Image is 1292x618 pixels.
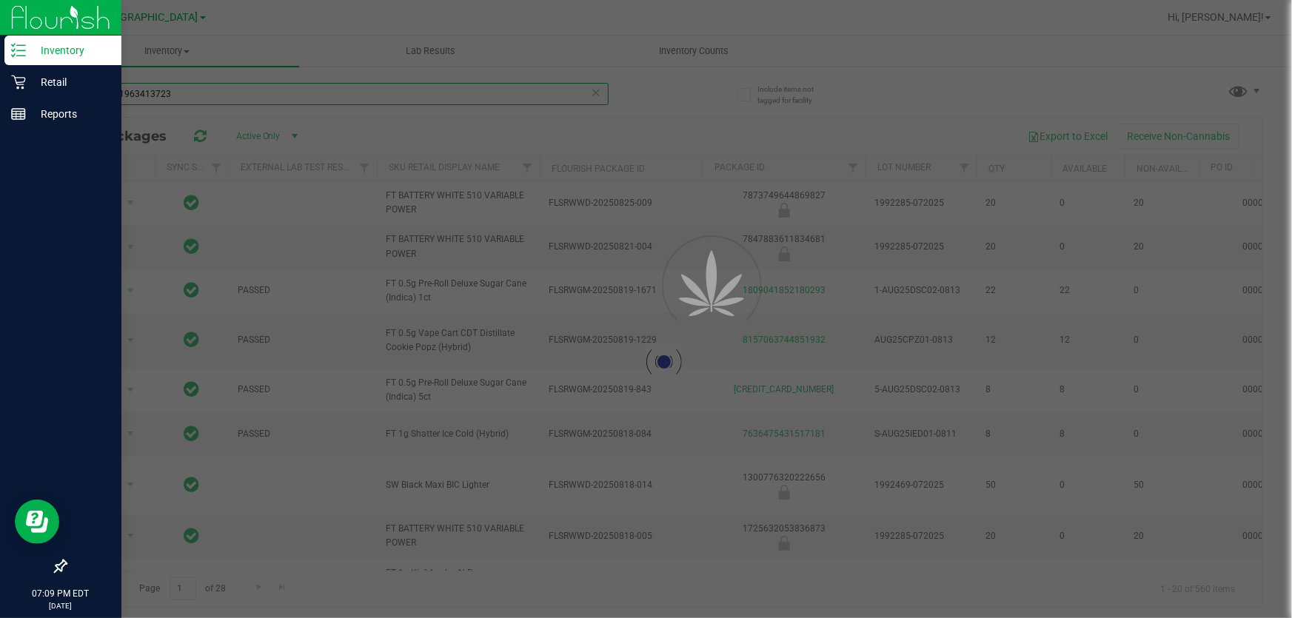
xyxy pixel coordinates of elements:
[7,600,115,611] p: [DATE]
[26,105,115,123] p: Reports
[11,75,26,90] inline-svg: Retail
[11,43,26,58] inline-svg: Inventory
[26,41,115,59] p: Inventory
[11,107,26,121] inline-svg: Reports
[7,587,115,600] p: 07:09 PM EDT
[15,500,59,544] iframe: Resource center
[26,73,115,91] p: Retail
